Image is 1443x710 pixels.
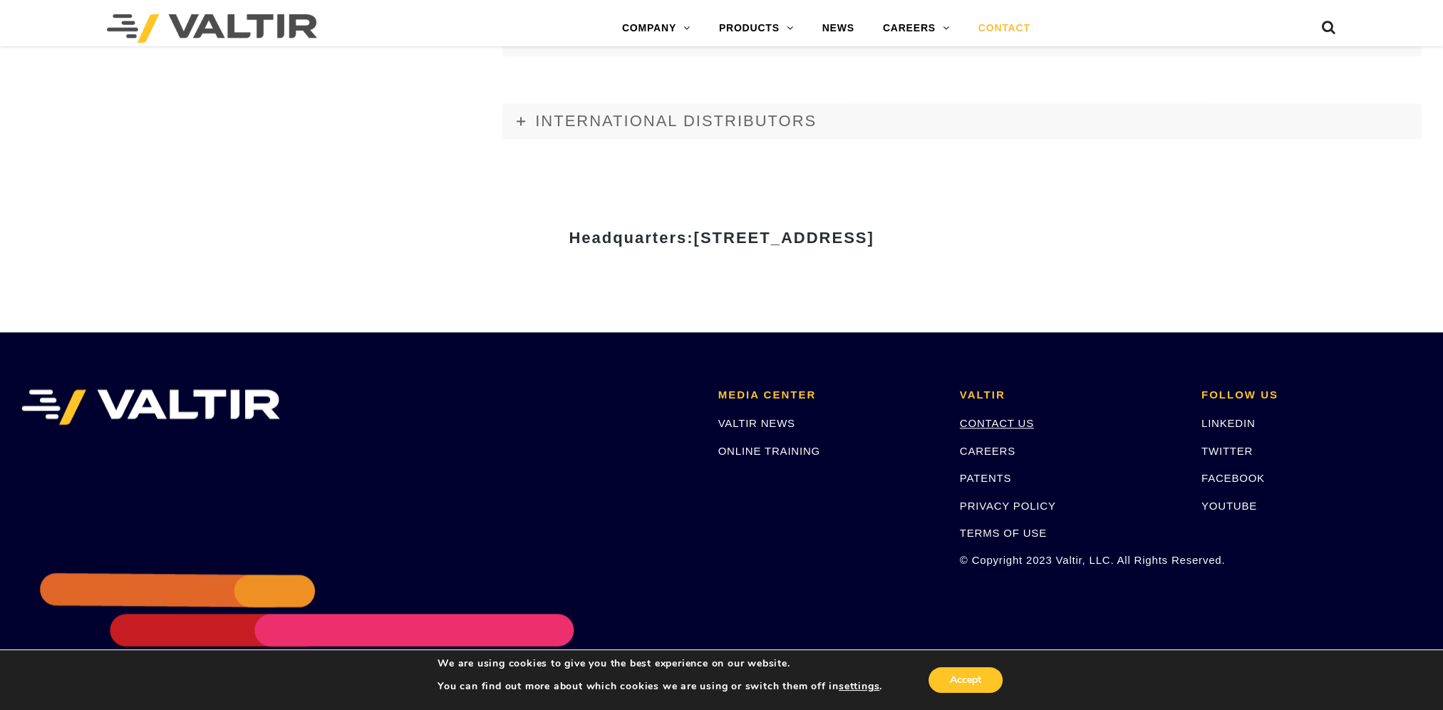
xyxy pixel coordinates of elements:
a: CAREERS [960,445,1015,457]
a: YOUTUBE [1201,500,1257,512]
p: You can find out more about which cookies we are using or switch them off in . [438,680,882,693]
button: settings [839,680,879,693]
h2: VALTIR [960,389,1180,401]
a: CAREERS [869,14,964,43]
img: VALTIR [21,389,280,425]
a: INTERNATIONAL DISTRIBUTORS [502,103,1422,139]
strong: Headquarters: [569,229,874,247]
p: We are using cookies to give you the best experience on our website. [438,657,882,670]
a: CONTACT [964,14,1045,43]
a: PRODUCTS [705,14,808,43]
a: PRIVACY POLICY [960,500,1056,512]
span: INTERNATIONAL DISTRIBUTORS [535,112,817,130]
a: TWITTER [1201,445,1253,457]
a: TERMS OF USE [960,527,1047,539]
a: COMPANY [608,14,705,43]
h2: FOLLOW US [1201,389,1422,401]
span: [STREET_ADDRESS] [693,229,874,247]
a: FACEBOOK [1201,472,1265,484]
a: PATENTS [960,472,1012,484]
a: ONLINE TRAINING [718,445,820,457]
a: LINKEDIN [1201,417,1256,429]
button: Accept [929,667,1003,693]
a: CONTACT US [960,417,1034,429]
h2: MEDIA CENTER [718,389,938,401]
img: Valtir [107,14,317,43]
a: VALTIR NEWS [718,417,795,429]
p: © Copyright 2023 Valtir, LLC. All Rights Reserved. [960,552,1180,568]
a: NEWS [808,14,869,43]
